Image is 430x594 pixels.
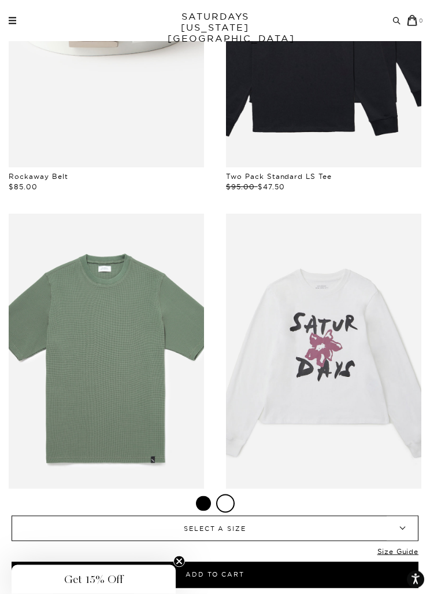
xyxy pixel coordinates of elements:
[168,11,263,44] a: SATURDAYS[US_STATE][GEOGRAPHIC_DATA]
[226,173,332,181] a: Two Pack Standard LS Tee
[226,183,255,192] span: $95.00
[9,183,38,192] span: $85.00
[258,183,285,192] span: $47.50
[377,547,418,562] a: Size Guide
[173,556,185,567] button: Close teaser
[12,565,176,594] div: Get 15% OffClose teaser
[64,573,123,586] span: Get 15% Off
[407,15,424,26] a: 0
[419,17,424,24] small: 0
[387,516,418,541] b: ▾
[12,562,418,588] button: Add to Cart
[38,516,392,541] span: SELECT A SIZE
[9,173,68,181] a: Rockaway Belt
